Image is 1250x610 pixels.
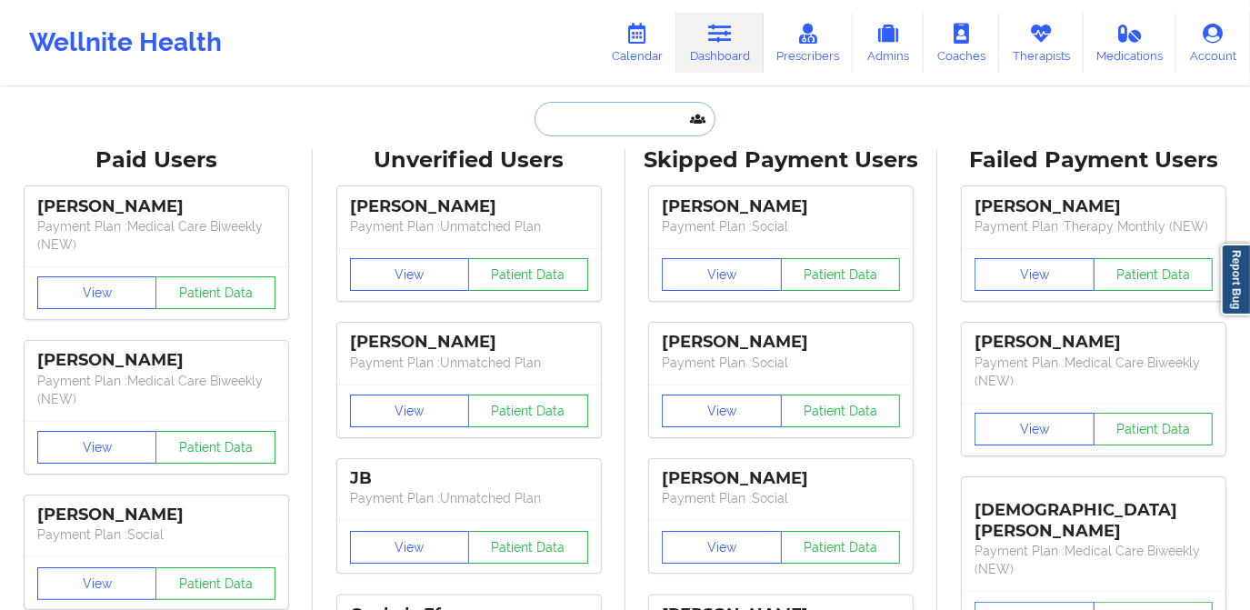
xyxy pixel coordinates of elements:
[999,13,1084,73] a: Therapists
[155,567,275,600] button: Patient Data
[975,413,1095,445] button: View
[662,332,900,353] div: [PERSON_NAME]
[350,354,588,372] p: Payment Plan : Unmatched Plan
[468,258,588,291] button: Patient Data
[37,350,275,371] div: [PERSON_NAME]
[950,146,1237,175] div: Failed Payment Users
[350,531,470,564] button: View
[350,468,588,489] div: JB
[975,332,1213,353] div: [PERSON_NAME]
[37,505,275,525] div: [PERSON_NAME]
[155,431,275,464] button: Patient Data
[350,489,588,507] p: Payment Plan : Unmatched Plan
[598,13,676,73] a: Calendar
[662,468,900,489] div: [PERSON_NAME]
[350,196,588,217] div: [PERSON_NAME]
[1084,13,1177,73] a: Medications
[350,395,470,427] button: View
[764,13,854,73] a: Prescribers
[1221,244,1250,315] a: Report Bug
[975,354,1213,390] p: Payment Plan : Medical Care Biweekly (NEW)
[662,196,900,217] div: [PERSON_NAME]
[468,395,588,427] button: Patient Data
[37,567,157,600] button: View
[37,196,275,217] div: [PERSON_NAME]
[781,258,901,291] button: Patient Data
[1094,258,1214,291] button: Patient Data
[37,276,157,309] button: View
[975,217,1213,235] p: Payment Plan : Therapy Monthly (NEW)
[350,258,470,291] button: View
[37,217,275,254] p: Payment Plan : Medical Care Biweekly (NEW)
[662,531,782,564] button: View
[1094,413,1214,445] button: Patient Data
[781,395,901,427] button: Patient Data
[325,146,613,175] div: Unverified Users
[662,489,900,507] p: Payment Plan : Social
[662,354,900,372] p: Payment Plan : Social
[781,531,901,564] button: Patient Data
[155,276,275,309] button: Patient Data
[468,531,588,564] button: Patient Data
[1176,13,1250,73] a: Account
[37,525,275,544] p: Payment Plan : Social
[853,13,924,73] a: Admins
[350,217,588,235] p: Payment Plan : Unmatched Plan
[662,258,782,291] button: View
[350,332,588,353] div: [PERSON_NAME]
[975,542,1213,578] p: Payment Plan : Medical Care Biweekly (NEW)
[924,13,999,73] a: Coaches
[37,431,157,464] button: View
[662,217,900,235] p: Payment Plan : Social
[676,13,764,73] a: Dashboard
[638,146,925,175] div: Skipped Payment Users
[975,196,1213,217] div: [PERSON_NAME]
[662,395,782,427] button: View
[975,486,1213,542] div: [DEMOGRAPHIC_DATA][PERSON_NAME]
[37,372,275,408] p: Payment Plan : Medical Care Biweekly (NEW)
[13,146,300,175] div: Paid Users
[975,258,1095,291] button: View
